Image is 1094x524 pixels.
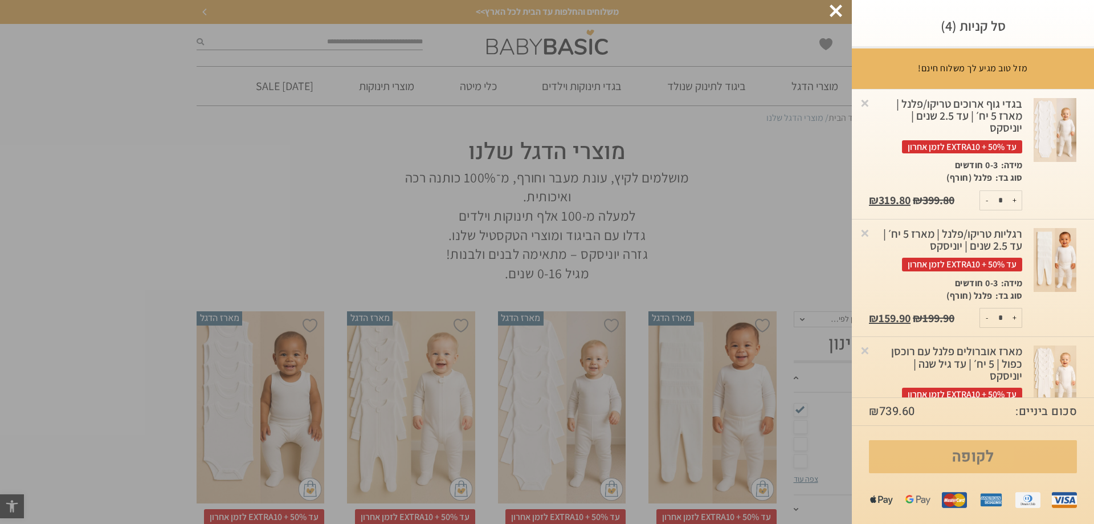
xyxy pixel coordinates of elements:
button: zendesk chatHave questions? We're here to help! [5,5,144,96]
span: ₪ [913,193,922,208]
dt: סוג בד: [993,290,1022,302]
bdi: 199.90 [913,311,954,326]
span: ₪ [869,193,879,208]
bdi: 159.90 [869,311,911,326]
p: פלנל (חורף) [946,290,993,302]
div: zendesk chat [18,6,130,18]
span: ₪ [913,311,922,326]
a: Remove this item [859,227,871,238]
button: - [980,191,994,210]
dt: מידה: [998,277,1022,290]
span: עד 50% + EXTRA10 לזמן אחרון [902,140,1022,153]
div: מארז אוברולים פלנל עם רוכסן כפול | 5 יח׳ | עד גיל שנה | יוניסקס [869,346,1022,401]
input: כמות המוצר [989,191,1012,210]
bdi: 319.80 [869,193,911,208]
div: בגדי גוף ארוכים טריקו/פלנל | מארז 5 יח׳ | עד 2.5 שנים | יוניסקס [869,98,1022,153]
bdi: 399.80 [913,193,954,208]
button: + [1007,308,1022,327]
p: 0-3 חודשים [955,159,998,172]
span: ₪ [869,311,879,326]
bdi: 739.60 [869,403,915,420]
a: מארז אוברולים פלנל עם רוכסן כפול | 5 יח׳ | עד גיל שנה | יוניסקסעד 50% + EXTRA10 לזמן אחרון [869,346,1022,407]
a: רגליות טריקו/פלנל | מארז 5 יח׳ | עד 2.5 שנים | יוניסקסעד 50% + EXTRA10 לזמן אחרון [869,228,1022,277]
div: רגליות טריקו/פלנל | מארז 5 יח׳ | עד 2.5 שנים | יוניסקס [869,228,1022,271]
img: apple%20pay.png [869,488,894,513]
p: מזל טוב מגיע לך משלוח חינם! [918,62,1028,75]
p: 0-3 חודשים [955,277,998,290]
strong: סכום ביניים: [1015,404,1077,420]
a: Remove this item [859,344,871,356]
a: לקופה [869,440,1077,473]
input: כמות המוצר [989,308,1012,327]
span: עד 50% + EXTRA10 לזמן אחרון [902,258,1022,271]
img: mastercard.png [942,488,967,513]
button: + [1007,191,1022,210]
img: diners.png [1015,488,1040,513]
span: עד 50% + EXTRA10 לזמן אחרון [902,388,1022,401]
span: ₪ [869,403,879,420]
button: - [980,308,994,327]
p: פלנל (חורף) [946,172,993,184]
a: בגדי גוף ארוכים טריקו/פלנל | מארז 5 יח׳ | עד 2.5 שנים | יוניסקסעד 50% + EXTRA10 לזמן אחרון [869,98,1022,159]
a: Remove this item [859,97,871,108]
dt: סוג בד: [993,172,1022,184]
img: gpay.png [905,488,930,513]
h3: סל קניות (4) [869,17,1077,35]
img: amex.png [978,488,1003,513]
dt: מידה: [998,159,1022,172]
td: Have questions? We're here to help! [10,18,81,92]
img: visa.png [1052,488,1077,513]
